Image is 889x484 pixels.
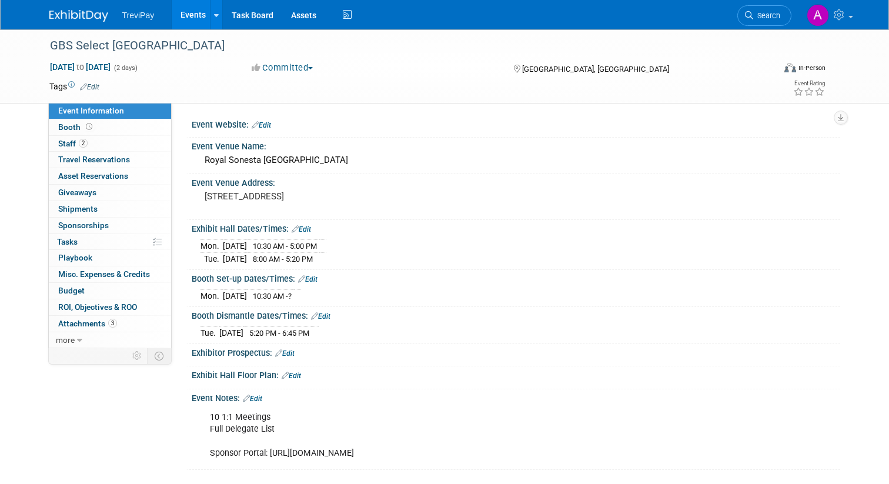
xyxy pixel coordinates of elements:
[298,275,317,283] a: Edit
[202,406,714,465] div: 10 1:1 Meetings Full Delegate List Sponsor Portal: [URL][DOMAIN_NAME]
[252,121,271,129] a: Edit
[275,349,295,358] a: Edit
[253,292,292,301] span: 10:30 AM -
[49,62,111,72] span: [DATE] [DATE]
[311,312,330,321] a: Edit
[83,122,95,131] span: Booth not reserved yet
[58,221,109,230] span: Sponsorships
[753,11,780,20] span: Search
[200,240,223,253] td: Mon.
[200,151,831,169] div: Royal Sonesta [GEOGRAPHIC_DATA]
[200,253,223,265] td: Tue.
[219,327,243,339] td: [DATE]
[58,302,137,312] span: ROI, Objectives & ROO
[58,171,128,181] span: Asset Reservations
[282,372,301,380] a: Edit
[192,174,840,189] div: Event Venue Address:
[243,395,262,403] a: Edit
[49,152,171,168] a: Travel Reservations
[288,292,292,301] span: ?
[49,266,171,282] a: Misc. Expenses & Credits
[798,64,825,72] div: In-Person
[192,366,840,382] div: Exhibit Hall Floor Plan:
[192,389,840,405] div: Event Notes:
[784,63,796,72] img: Format-Inperson.png
[253,242,317,251] span: 10:30 AM - 5:00 PM
[49,332,171,348] a: more
[57,237,78,246] span: Tasks
[200,290,223,302] td: Mon.
[249,329,309,338] span: 5:20 PM - 6:45 PM
[58,188,96,197] span: Giveaways
[192,138,840,152] div: Event Venue Name:
[49,316,171,332] a: Attachments3
[49,283,171,299] a: Budget
[58,253,92,262] span: Playbook
[248,62,317,74] button: Committed
[58,286,85,295] span: Budget
[49,201,171,217] a: Shipments
[223,240,247,253] td: [DATE]
[58,139,88,148] span: Staff
[46,35,760,56] div: GBS Select [GEOGRAPHIC_DATA]
[58,106,124,115] span: Event Information
[113,64,138,72] span: (2 days)
[292,225,311,233] a: Edit
[49,136,171,152] a: Staff2
[49,103,171,119] a: Event Information
[522,65,669,74] span: [GEOGRAPHIC_DATA], [GEOGRAPHIC_DATA]
[223,253,247,265] td: [DATE]
[58,319,117,328] span: Attachments
[49,168,171,184] a: Asset Reservations
[58,155,130,164] span: Travel Reservations
[793,81,825,86] div: Event Rating
[205,191,449,202] pre: [STREET_ADDRESS]
[49,81,99,92] td: Tags
[49,299,171,315] a: ROI, Objectives & ROO
[192,270,840,285] div: Booth Set-up Dates/Times:
[192,116,840,131] div: Event Website:
[200,327,219,339] td: Tue.
[192,220,840,235] div: Exhibit Hall Dates/Times:
[223,290,247,302] td: [DATE]
[737,5,791,26] a: Search
[80,83,99,91] a: Edit
[147,348,171,363] td: Toggle Event Tabs
[49,185,171,201] a: Giveaways
[58,269,150,279] span: Misc. Expenses & Credits
[49,10,108,22] img: ExhibitDay
[58,122,95,132] span: Booth
[75,62,86,72] span: to
[49,250,171,266] a: Playbook
[108,319,117,328] span: 3
[49,234,171,250] a: Tasks
[58,204,98,213] span: Shipments
[253,255,313,263] span: 8:00 AM - 5:20 PM
[56,335,75,345] span: more
[49,119,171,135] a: Booth
[711,61,825,79] div: Event Format
[49,218,171,233] a: Sponsorships
[122,11,155,20] span: TreviPay
[807,4,829,26] img: Andy Duong
[127,348,148,363] td: Personalize Event Tab Strip
[192,344,840,359] div: Exhibitor Prospectus:
[79,139,88,148] span: 2
[192,307,840,322] div: Booth Dismantle Dates/Times:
